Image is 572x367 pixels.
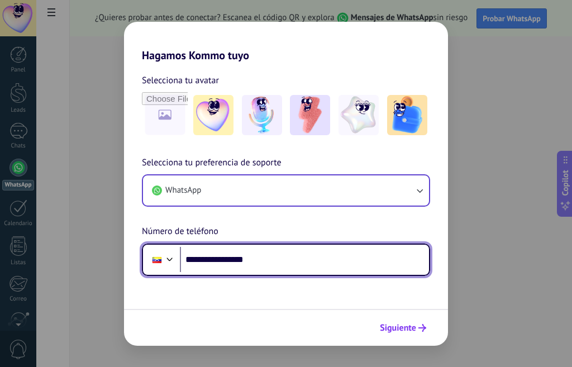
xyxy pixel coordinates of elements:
span: Selecciona tu avatar [142,73,219,88]
span: Número de teléfono [142,225,218,239]
h2: Hagamos Kommo tuyo [124,22,448,62]
img: -3.jpeg [290,95,330,135]
img: -2.jpeg [242,95,282,135]
button: WhatsApp [143,175,429,206]
img: -1.jpeg [193,95,233,135]
span: WhatsApp [165,185,201,196]
span: Siguiente [380,324,416,332]
img: -5.jpeg [387,95,427,135]
div: Venezuela: + 58 [146,248,168,271]
button: Siguiente [375,318,431,337]
span: Selecciona tu preferencia de soporte [142,156,282,170]
img: -4.jpeg [339,95,379,135]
